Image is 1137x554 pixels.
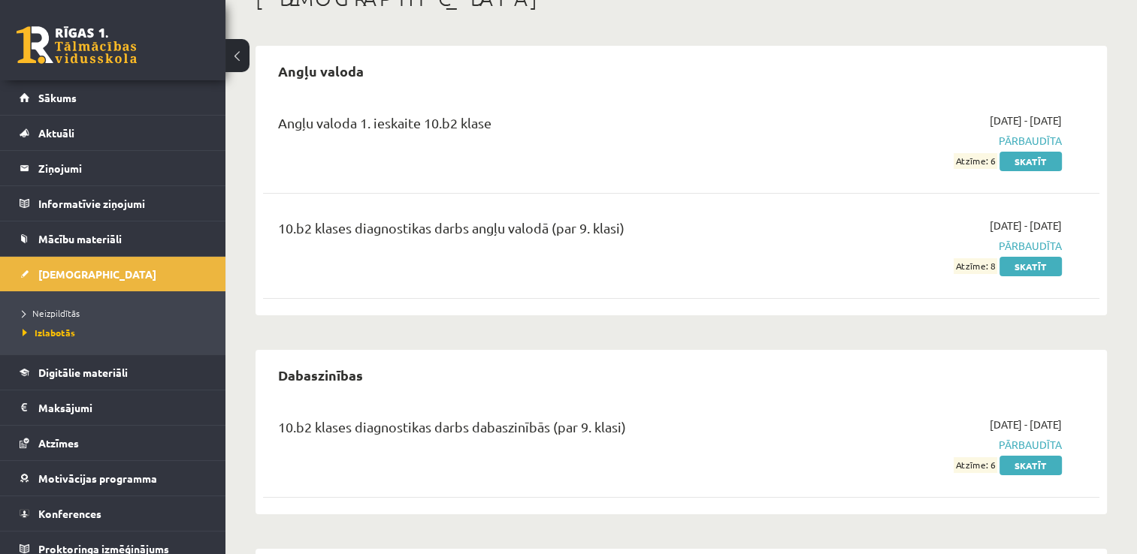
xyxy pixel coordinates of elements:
[999,456,1062,475] a: Skatīt
[38,507,101,520] span: Konferences
[20,257,207,291] a: [DEMOGRAPHIC_DATA]
[263,357,378,393] h2: Dabaszinības
[20,80,207,115] a: Sākums
[20,390,207,425] a: Maksājumi
[815,437,1062,453] span: Pārbaudīta
[38,126,74,140] span: Aktuāli
[278,218,793,245] div: 10.b2 klases diagnostikas darbs angļu valodā (par 9. klasi)
[38,186,207,221] legend: Informatīvie ziņojumi
[990,417,1062,432] span: [DATE] - [DATE]
[23,326,210,339] a: Izlabotās
[278,417,793,444] div: 10.b2 klases diagnostikas darbs dabaszinībās (par 9. klasi)
[815,238,1062,254] span: Pārbaudīta
[20,151,207,185] a: Ziņojumi
[263,53,379,89] h2: Angļu valoda
[38,267,156,281] span: [DEMOGRAPHIC_DATA]
[38,91,77,104] span: Sākums
[20,116,207,150] a: Aktuāli
[20,426,207,460] a: Atzīmes
[38,471,157,485] span: Motivācijas programma
[20,221,207,256] a: Mācību materiāli
[20,496,207,531] a: Konferences
[954,258,997,274] span: Atzīme: 8
[990,113,1062,128] span: [DATE] - [DATE]
[38,390,207,425] legend: Maksājumi
[23,306,210,320] a: Neizpildītās
[815,133,1062,149] span: Pārbaudīta
[38,436,79,450] span: Atzīmes
[23,327,75,339] span: Izlabotās
[23,307,80,319] span: Neizpildītās
[17,26,137,64] a: Rīgas 1. Tālmācības vidusskola
[20,186,207,221] a: Informatīvie ziņojumi
[38,232,122,245] span: Mācību materiāli
[954,457,997,473] span: Atzīme: 6
[20,461,207,495] a: Motivācijas programma
[999,152,1062,171] a: Skatīt
[990,218,1062,233] span: [DATE] - [DATE]
[38,366,128,379] span: Digitālie materiāli
[999,257,1062,276] a: Skatīt
[38,151,207,185] legend: Ziņojumi
[278,113,793,140] div: Angļu valoda 1. ieskaite 10.b2 klase
[954,153,997,169] span: Atzīme: 6
[20,355,207,390] a: Digitālie materiāli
